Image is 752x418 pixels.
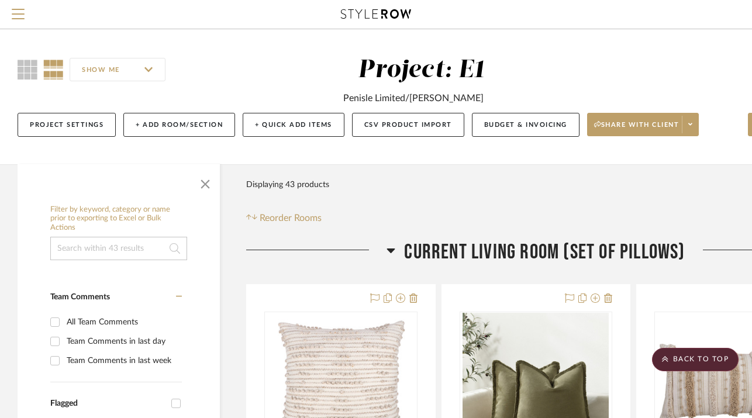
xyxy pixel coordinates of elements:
button: CSV Product Import [352,113,464,137]
div: Team Comments in last week [67,351,179,370]
div: Project: E1 [358,58,485,82]
button: Budget & Invoicing [472,113,579,137]
span: Current Living Room (Set of Pillows) [404,240,685,265]
div: All Team Comments [67,313,179,331]
span: Share with client [594,120,679,138]
span: Team Comments [50,293,110,301]
button: Close [194,170,217,194]
div: Penisle Limited/[PERSON_NAME] [343,91,484,105]
button: Share with client [587,113,699,136]
span: Reorder Rooms [260,211,322,225]
button: Reorder Rooms [246,211,322,225]
scroll-to-top-button: BACK TO TOP [652,348,739,371]
button: + Quick Add Items [243,113,344,137]
button: + Add Room/Section [123,113,235,137]
button: Project Settings [18,113,116,137]
div: Team Comments in last day [67,332,179,351]
div: Displaying 43 products [246,173,329,196]
h6: Filter by keyword, category or name prior to exporting to Excel or Bulk Actions [50,205,187,233]
input: Search within 43 results [50,237,187,260]
div: Flagged [50,399,165,409]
